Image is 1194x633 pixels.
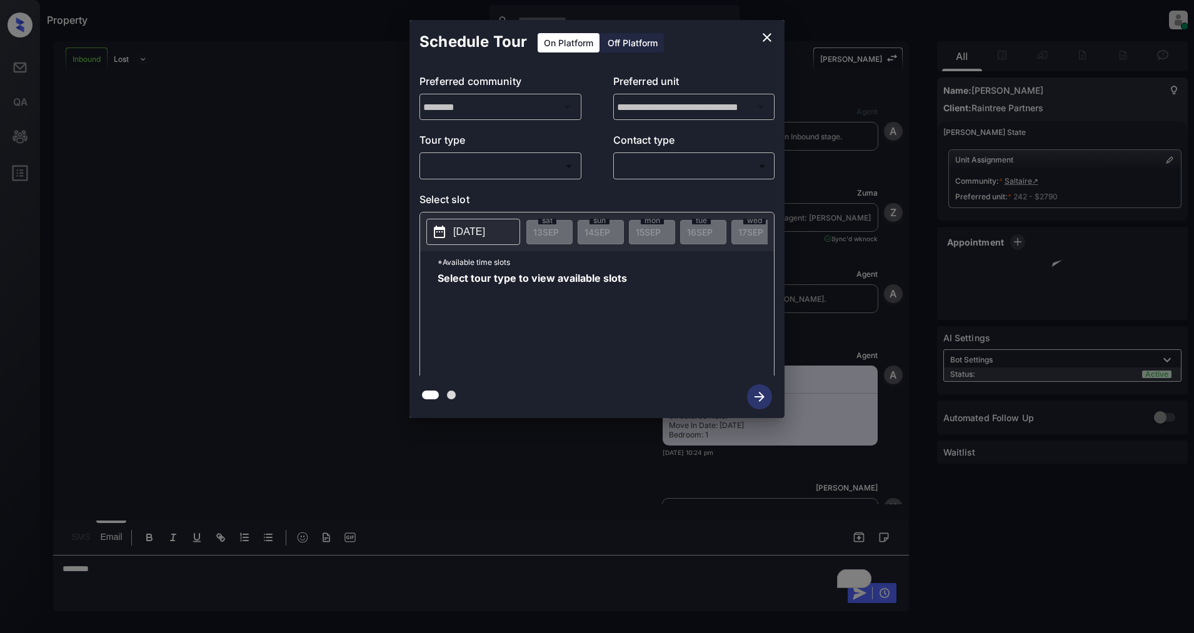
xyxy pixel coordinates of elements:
[419,74,581,94] p: Preferred community
[613,132,775,152] p: Contact type
[419,132,581,152] p: Tour type
[409,20,537,64] h2: Schedule Tour
[426,219,520,245] button: [DATE]
[613,74,775,94] p: Preferred unit
[755,25,780,50] button: close
[419,192,775,212] p: Select slot
[453,224,485,239] p: [DATE]
[438,273,627,373] span: Select tour type to view available slots
[438,251,774,273] p: *Available time slots
[538,33,600,52] div: On Platform
[601,33,664,52] div: Off Platform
